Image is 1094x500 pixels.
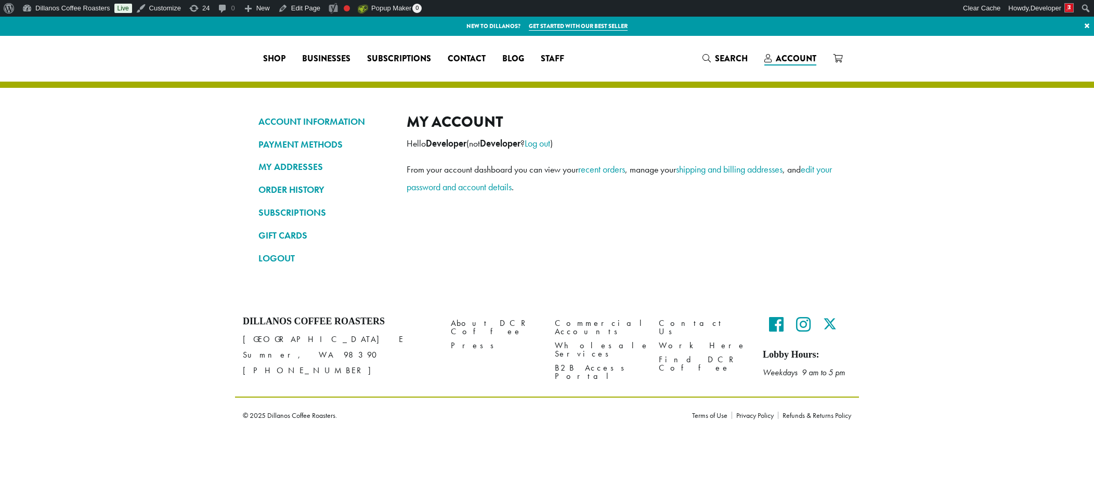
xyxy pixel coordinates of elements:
span: Blog [502,52,524,65]
p: [GEOGRAPHIC_DATA] E Sumner, WA 98390 [PHONE_NUMBER] [243,332,435,378]
a: Staff [532,50,572,67]
a: shipping and billing addresses [676,163,783,175]
a: Log out [525,137,550,149]
span: Staff [541,52,564,65]
p: From your account dashboard you can view your , manage your , and . [407,161,836,196]
a: ORDER HISTORY [258,181,391,199]
a: Press [451,339,539,353]
a: Work Here [659,339,747,353]
a: PAYMENT METHODS [258,136,391,153]
div: Focus keyphrase not set [344,5,350,11]
a: Shop [255,50,294,67]
a: ACCOUNT INFORMATION [258,113,391,130]
a: Terms of Use [692,412,732,419]
em: Weekdays 9 am to 5 pm [763,367,845,378]
strong: Developer [426,138,466,149]
h2: My account [407,113,836,131]
p: © 2025 Dillanos Coffee Roasters. [243,412,676,419]
a: LOGOUT [258,249,391,267]
h4: Dillanos Coffee Roasters [243,316,435,327]
a: Find DCR Coffee [659,353,747,375]
span: Subscriptions [367,52,431,65]
p: Hello (not ? ) [407,135,836,152]
a: Get started with our best seller [529,22,628,31]
a: B2B Access Portal [555,361,643,384]
a: recent orders [578,163,625,175]
a: Wholesale Services [555,339,643,361]
a: Live [114,4,132,13]
span: Search [715,52,748,64]
a: Refunds & Returns Policy [778,412,851,419]
span: Shop [263,52,285,65]
a: Privacy Policy [732,412,778,419]
a: Commercial Accounts [555,316,643,338]
span: Developer [1031,4,1061,12]
strong: Developer [480,138,520,149]
span: 0 [412,4,422,13]
a: About DCR Coffee [451,316,539,338]
span: Contact [448,52,486,65]
a: SUBSCRIPTIONS [258,204,391,221]
a: × [1080,17,1094,35]
span: Businesses [302,52,350,65]
a: MY ADDRESSES [258,158,391,176]
a: Search [694,50,756,67]
a: Contact Us [659,316,747,338]
nav: Account pages [258,113,391,275]
span: Account [776,52,816,64]
a: GIFT CARDS [258,227,391,244]
h5: Lobby Hours: [763,349,851,361]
